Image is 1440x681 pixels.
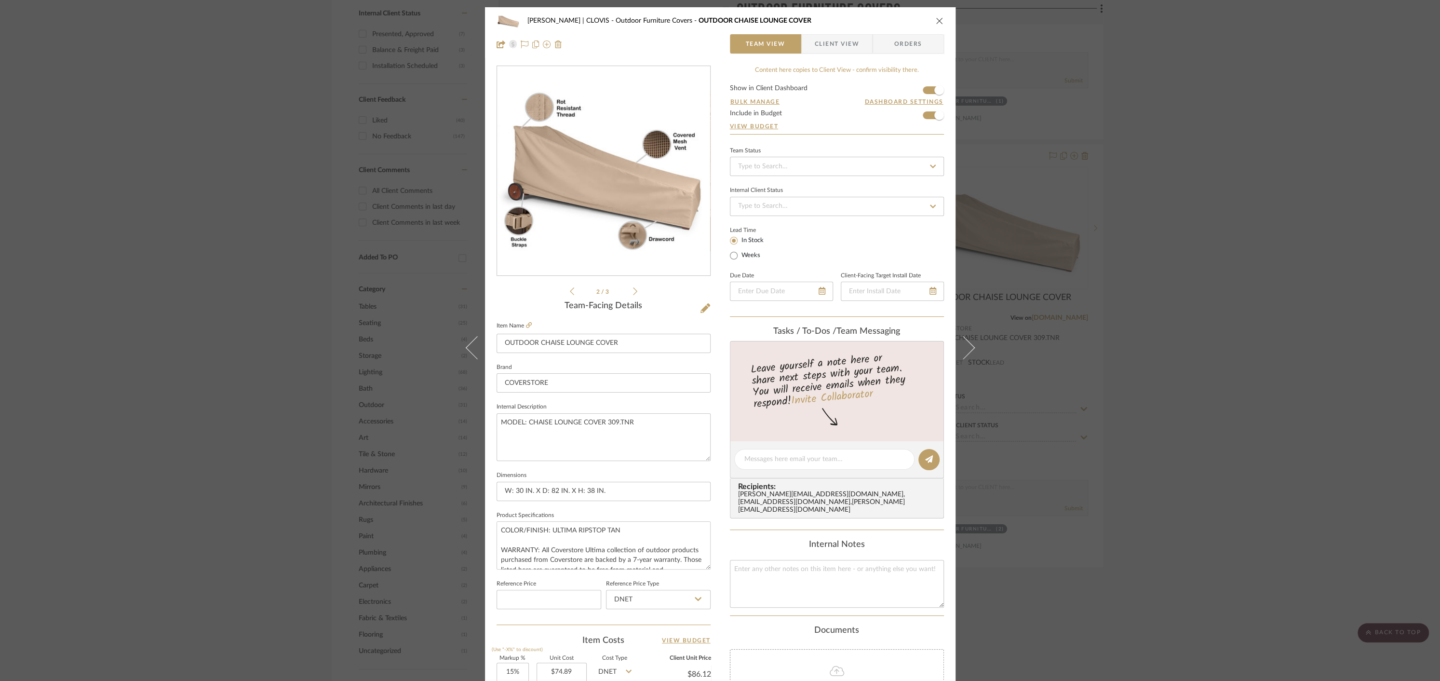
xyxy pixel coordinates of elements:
[773,327,836,336] span: Tasks / To-Dos /
[730,327,944,337] div: team Messaging
[497,373,711,393] input: Enter Brand
[497,301,711,312] div: Team-Facing Details
[497,635,711,646] div: Item Costs
[730,66,944,75] div: Content here copies to Client View - confirm visibility there.
[730,540,944,550] div: Internal Notes
[497,513,554,518] label: Product Specifications
[643,656,711,661] label: Client Unit Price
[497,405,547,409] label: Internal Description
[527,17,616,24] span: [PERSON_NAME] | CLOVIS
[497,365,512,370] label: Brand
[606,289,610,295] span: 3
[730,273,754,278] label: Due Date
[884,34,933,54] span: Orders
[730,226,780,234] label: Lead Time
[606,582,659,586] label: Reference Price Type
[497,322,532,330] label: Item Name
[497,11,520,30] img: fc5a6711-40fc-49ae-b51b-bcc2941bac40_48x40.jpg
[596,289,601,295] span: 2
[935,16,944,25] button: close
[841,282,944,301] input: Enter Install Date
[594,656,635,661] label: Cost Type
[730,234,780,261] mat-radio-group: Select item type
[730,188,783,193] div: Internal Client Status
[554,41,562,48] img: Remove from project
[662,635,711,646] a: View Budget
[730,626,944,636] div: Documents
[497,473,526,478] label: Dimensions
[730,157,944,176] input: Type to Search…
[537,656,587,661] label: Unit Cost
[730,123,944,130] a: View Budget
[790,386,873,410] a: Invite Collaborator
[815,34,859,54] span: Client View
[699,17,811,24] span: OUTDOOR CHAISE LOUNGE COVER
[730,149,761,153] div: Team Status
[730,282,833,301] input: Enter Due Date
[497,334,711,353] input: Enter Item Name
[738,482,940,491] span: Recipients:
[497,582,536,586] label: Reference Price
[730,197,944,216] input: Type to Search…
[497,91,710,251] div: 1
[497,482,711,501] input: Enter the dimensions of this item
[841,273,921,278] label: Client-Facing Target Install Date
[497,91,710,251] img: 9f29bf77-a7c0-4856-806f-bec5cc14ce8f_436x436.jpg
[497,656,529,661] label: Markup %
[616,17,699,24] span: Outdoor Furniture Covers
[730,97,781,106] button: Bulk Manage
[746,34,785,54] span: Team View
[740,251,760,260] label: Weeks
[738,491,940,514] div: [PERSON_NAME][EMAIL_ADDRESS][DOMAIN_NAME] , [EMAIL_ADDRESS][DOMAIN_NAME] , [PERSON_NAME][EMAIL_AD...
[728,348,945,412] div: Leave yourself a note here or share next steps with your team. You will receive emails when they ...
[864,97,944,106] button: Dashboard Settings
[740,236,764,245] label: In Stock
[601,289,606,295] span: /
